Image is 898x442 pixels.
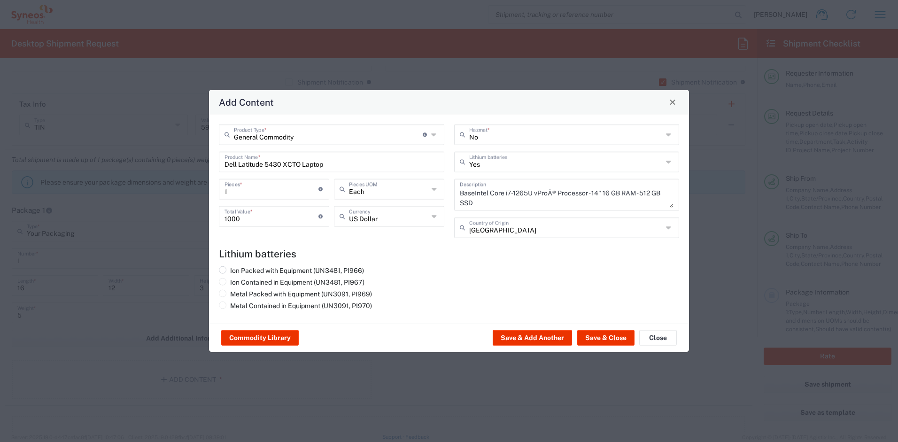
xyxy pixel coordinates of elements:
[219,278,364,286] label: Ion Contained in Equipment (UN3481, PI967)
[219,301,372,310] label: Metal Contained in Equipment (UN3091, PI970)
[219,289,372,298] label: Metal Packed with Equipment (UN3091, PI969)
[577,330,635,345] button: Save & Close
[639,330,677,345] button: Close
[221,330,299,345] button: Commodity Library
[219,266,364,274] label: Ion Packed with Equipment (UN3481, PI966)
[219,248,679,259] h4: Lithium batteries
[666,95,679,109] button: Close
[219,95,274,109] h4: Add Content
[493,330,572,345] button: Save & Add Another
